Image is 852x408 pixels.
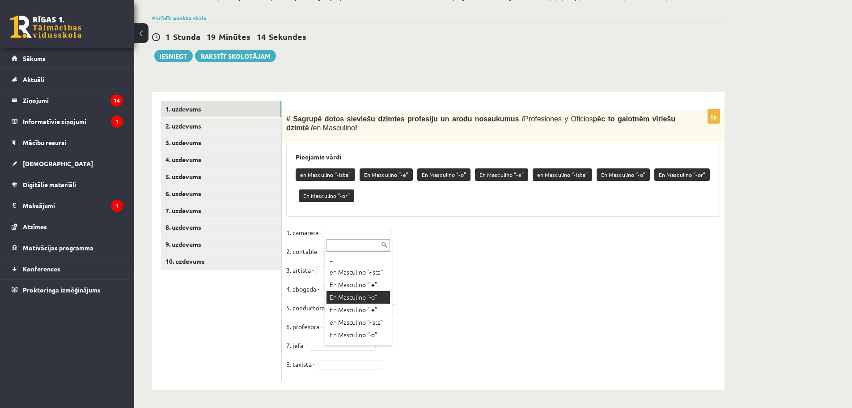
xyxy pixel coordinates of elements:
[326,291,390,304] div: En Masculino “-o”
[326,279,390,291] div: En Masculino “-e”
[326,304,390,316] div: En Masculino “-e”
[326,341,390,354] div: En Masculino “-or”
[326,266,390,279] div: en Masculino “-ista”
[326,329,390,341] div: En Masculino “-o”
[326,253,390,266] div: ...
[326,316,390,329] div: en Masculino “-ista”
